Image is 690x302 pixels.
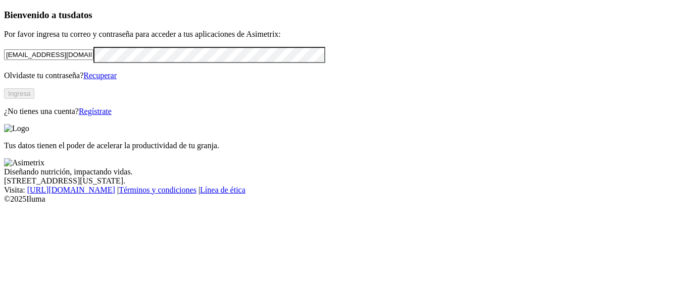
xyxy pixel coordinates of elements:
[71,10,92,20] span: datos
[4,186,686,195] div: Visita : | |
[4,88,34,99] button: Ingresa
[4,30,686,39] p: Por favor ingresa tu correo y contraseña para acceder a tus aplicaciones de Asimetrix:
[4,124,29,133] img: Logo
[200,186,245,194] a: Línea de ética
[4,167,686,176] div: Diseñando nutrición, impactando vidas.
[119,186,196,194] a: Términos y condiciones
[4,107,686,116] p: ¿No tienes una cuenta?
[27,186,115,194] a: [URL][DOMAIN_NAME]
[4,195,686,204] div: © 2025 Iluma
[4,176,686,186] div: [STREET_ADDRESS][US_STATE].
[4,10,686,21] h3: Bienvenido a tus
[4,71,686,80] p: Olvidaste tu contraseña?
[4,49,93,60] input: Tu correo
[83,71,117,80] a: Recuperar
[4,158,44,167] img: Asimetrix
[4,141,686,150] p: Tus datos tienen el poder de acelerar la productividad de tu granja.
[79,107,112,115] a: Regístrate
